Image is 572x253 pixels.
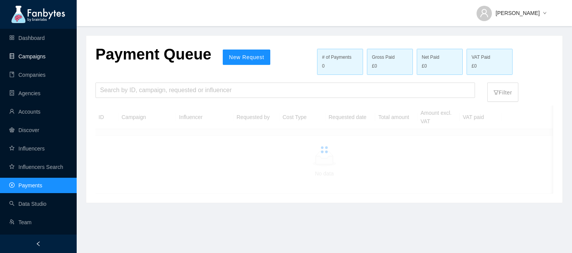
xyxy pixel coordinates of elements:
[9,164,63,170] a: starInfluencers Search
[470,4,553,16] button: [PERSON_NAME]down
[372,63,377,70] span: £0
[422,54,458,61] div: Net Paid
[9,219,31,225] a: usergroup-addTeam
[9,182,42,189] a: pay-circlePayments
[229,54,264,60] span: New Request
[9,146,44,152] a: starInfluencers
[493,84,512,97] p: Filter
[543,11,547,16] span: down
[223,50,270,65] button: New Request
[9,127,39,133] a: radar-chartDiscover
[322,54,358,61] div: # of Payments
[9,35,45,41] a: appstoreDashboard
[9,201,46,207] a: searchData Studio
[493,90,499,95] span: filter
[9,109,41,115] a: userAccounts
[36,241,41,246] span: left
[9,72,46,78] a: bookCompanies
[472,54,508,61] div: VAT Paid
[496,9,540,17] span: [PERSON_NAME]
[322,63,325,69] span: 0
[95,45,211,63] p: Payment Queue
[9,53,46,60] a: databaseCampaigns
[372,54,408,61] div: Gross Paid
[422,63,427,70] span: £0
[472,63,477,70] span: £0
[9,90,41,96] a: containerAgencies
[480,8,489,18] span: user
[487,83,518,102] button: filterFilter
